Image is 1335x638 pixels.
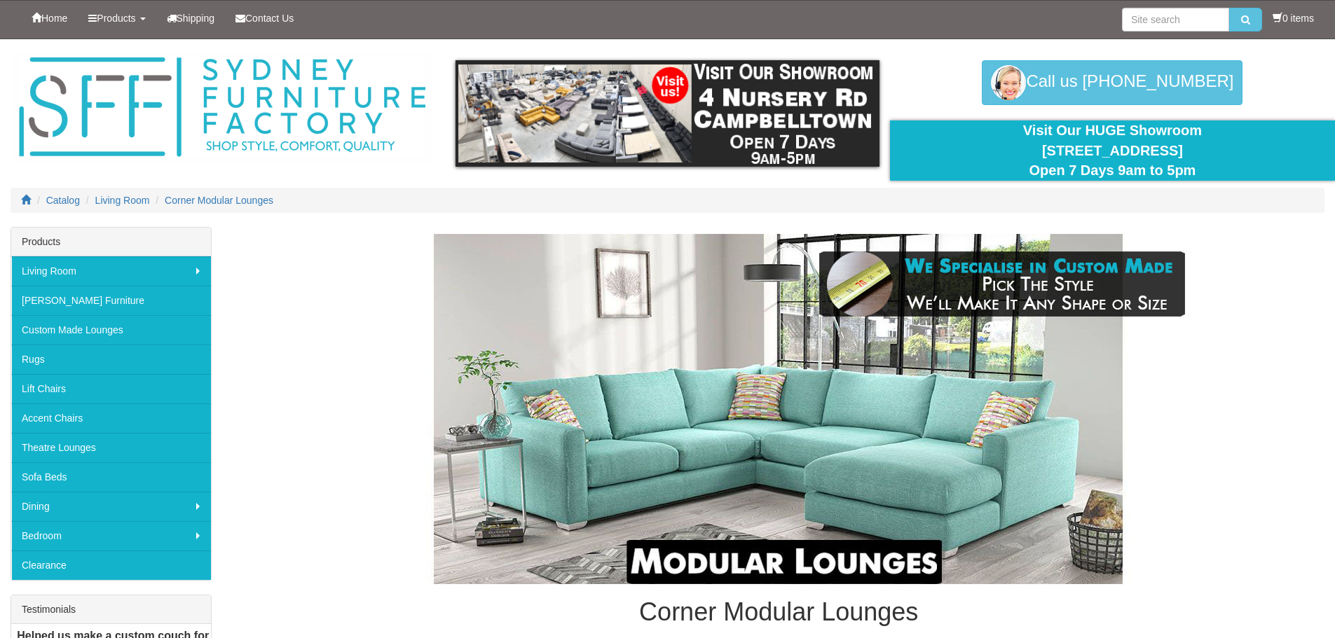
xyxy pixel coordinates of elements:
a: Shipping [156,1,226,36]
h1: Corner Modular Lounges [233,598,1324,626]
a: Accent Chairs [11,403,211,433]
a: Living Room [11,256,211,286]
a: Theatre Lounges [11,433,211,462]
div: Visit Our HUGE Showroom [STREET_ADDRESS] Open 7 Days 9am to 5pm [901,120,1324,181]
img: Corner Modular Lounges [358,234,1199,584]
span: Home [41,13,67,24]
a: [PERSON_NAME] Furniture [11,286,211,315]
a: Bedroom [11,521,211,550]
a: Clearance [11,550,211,580]
span: Shipping [177,13,215,24]
a: Dining [11,492,211,521]
img: showroom.gif [456,60,879,167]
a: Corner Modular Lounges [165,195,273,206]
a: Lift Chairs [11,374,211,403]
a: Sofa Beds [11,462,211,492]
img: Sydney Furniture Factory [12,53,432,162]
a: Rugs [11,345,211,374]
div: Products [11,228,211,256]
span: Contact Us [245,13,294,24]
li: 0 items [1273,11,1314,25]
a: Custom Made Lounges [11,315,211,345]
input: Site search [1122,8,1229,32]
div: Testimonials [11,595,211,624]
a: Catalog [46,195,80,206]
a: Living Room [95,195,150,206]
a: Contact Us [225,1,304,36]
a: Products [78,1,156,36]
span: Products [97,13,135,24]
a: Home [21,1,78,36]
